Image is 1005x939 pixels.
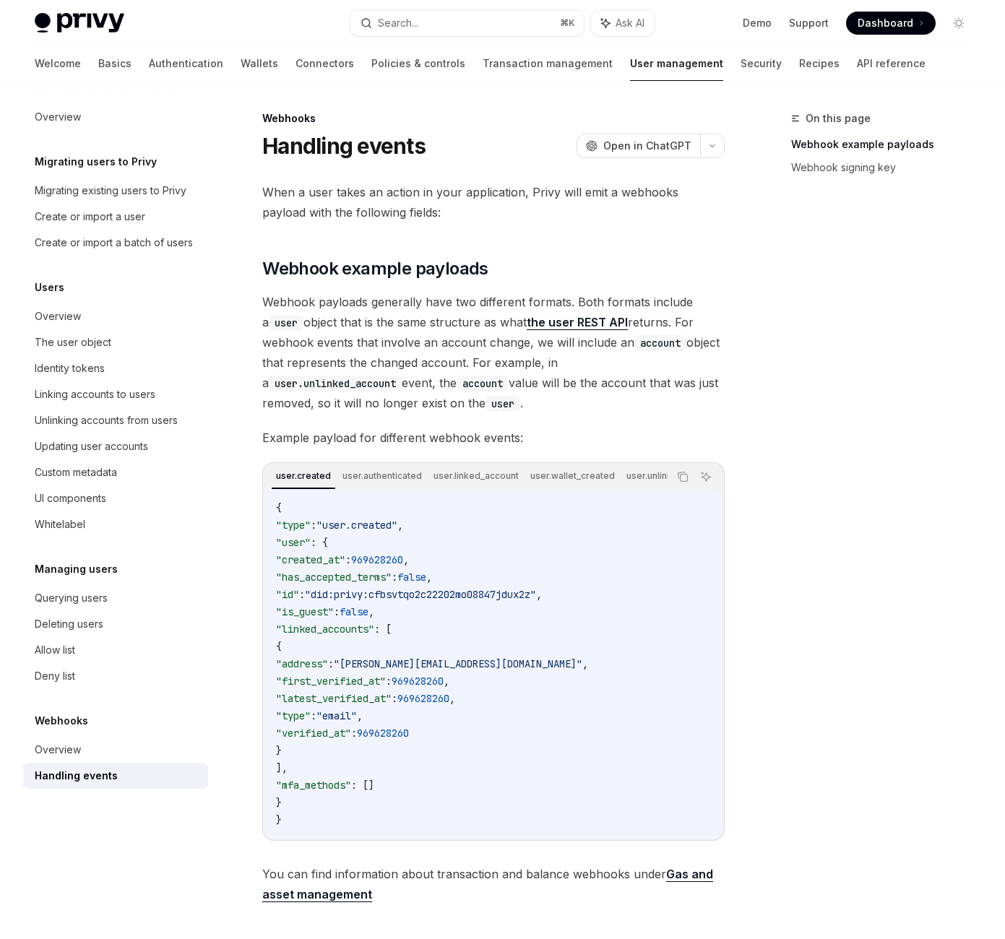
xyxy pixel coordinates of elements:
[98,46,131,81] a: Basics
[23,737,208,763] a: Overview
[35,279,64,296] h5: Users
[35,561,118,578] h5: Managing users
[457,376,509,391] code: account
[591,10,655,36] button: Ask AI
[272,467,335,485] div: user.created
[35,13,124,33] img: light logo
[276,813,282,826] span: }
[673,467,692,486] button: Copy the contents from the code block
[858,16,913,30] span: Dashboard
[23,485,208,511] a: UI components
[23,204,208,230] a: Create or import a user
[276,571,392,584] span: "has_accepted_terms"
[316,709,357,722] span: "email"
[397,519,403,532] span: ,
[536,588,542,601] span: ,
[386,675,392,688] span: :
[241,46,278,81] a: Wallets
[374,623,392,636] span: : [
[429,467,523,485] div: user.linked_account
[23,433,208,459] a: Updating user accounts
[23,178,208,204] a: Migrating existing users to Privy
[149,46,223,81] a: Authentication
[741,46,782,81] a: Security
[368,605,374,618] span: ,
[616,16,644,30] span: Ask AI
[426,571,432,584] span: ,
[276,727,351,740] span: "verified_at"
[23,230,208,256] a: Create or import a batch of users
[311,519,316,532] span: :
[35,153,157,170] h5: Migrating users to Privy
[357,709,363,722] span: ,
[276,761,288,774] span: ],
[269,376,402,391] code: user.unlinked_account
[345,553,351,566] span: :
[35,641,75,659] div: Allow list
[276,744,282,757] span: }
[23,329,208,355] a: The user object
[806,110,871,127] span: On this page
[857,46,926,81] a: API reference
[296,46,354,81] a: Connectors
[35,108,81,126] div: Overview
[392,692,397,705] span: :
[276,519,311,532] span: "type"
[947,12,970,35] button: Toggle dark mode
[403,553,409,566] span: ,
[276,623,374,636] span: "linked_accounts"
[483,46,613,81] a: Transaction management
[577,134,700,158] button: Open in ChatGPT
[23,355,208,381] a: Identity tokens
[603,139,691,153] span: Open in ChatGPT
[397,692,449,705] span: 969628260
[392,675,444,688] span: 969628260
[696,467,715,486] button: Ask AI
[316,519,397,532] span: "user.created"
[340,605,368,618] span: false
[276,796,282,809] span: }
[23,611,208,637] a: Deleting users
[276,588,299,601] span: "id"
[35,412,178,429] div: Unlinking accounts from users
[622,467,726,485] div: user.unlinked_account
[276,605,334,618] span: "is_guest"
[262,133,426,159] h1: Handling events
[276,692,392,705] span: "latest_verified_at"
[334,657,582,670] span: "[PERSON_NAME][EMAIL_ADDRESS][DOMAIN_NAME]"
[351,779,374,792] span: : []
[276,709,311,722] span: "type"
[351,553,403,566] span: 969628260
[791,133,982,156] a: Webhook example payloads
[262,292,725,413] span: Webhook payloads generally have two different formats. Both formats include a object that is the ...
[35,308,81,325] div: Overview
[299,588,305,601] span: :
[276,536,311,549] span: "user"
[276,657,328,670] span: "address"
[35,360,105,377] div: Identity tokens
[560,17,575,29] span: ⌘ K
[262,257,488,280] span: Webhook example payloads
[35,667,75,685] div: Deny list
[35,516,85,533] div: Whitelabel
[276,779,351,792] span: "mfa_methods"
[582,657,588,670] span: ,
[276,501,282,514] span: {
[328,657,334,670] span: :
[35,464,117,481] div: Custom metadata
[35,334,111,351] div: The user object
[35,182,186,199] div: Migrating existing users to Privy
[634,335,686,351] code: account
[23,637,208,663] a: Allow list
[392,571,397,584] span: :
[449,692,455,705] span: ,
[23,407,208,433] a: Unlinking accounts from users
[351,727,357,740] span: :
[338,467,426,485] div: user.authenticated
[35,438,148,455] div: Updating user accounts
[846,12,936,35] a: Dashboard
[276,675,386,688] span: "first_verified_at"
[35,712,88,730] h5: Webhooks
[378,14,418,32] div: Search...
[397,571,426,584] span: false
